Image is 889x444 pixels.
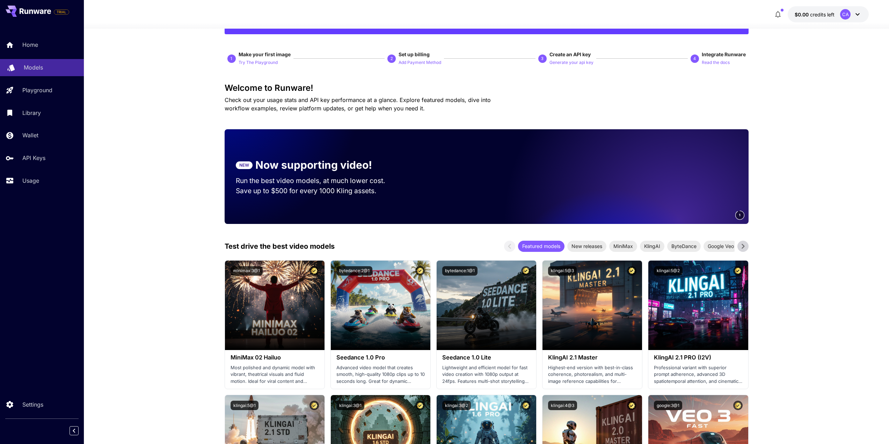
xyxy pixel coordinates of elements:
p: Most polished and dynamic model with vibrant, theatrical visuals and fluid motion. Ideal for vira... [231,364,319,385]
button: klingai:5@1 [231,401,258,410]
p: Professional variant with superior prompt adherence, advanced 3D spatiotemporal attention, and ci... [654,364,742,385]
button: klingai:3@2 [442,401,471,410]
img: alt [542,261,642,350]
span: Add your payment card to enable full platform functionality. [54,8,69,16]
button: Certified Model – Vetted for best performance and includes a commercial license. [415,401,425,410]
button: Generate your api key [549,58,593,66]
span: 1 [739,212,741,218]
button: Certified Model – Vetted for best performance and includes a commercial license. [521,401,531,410]
button: Certified Model – Vetted for best performance and includes a commercial license. [733,401,743,410]
h3: KlingAI 2.1 Master [548,354,636,361]
button: Collapse sidebar [70,426,79,435]
p: Now supporting video! [255,157,372,173]
img: alt [331,261,430,350]
div: MiniMax [609,241,637,252]
span: Set up billing [399,51,430,57]
p: Playground [22,86,52,94]
p: Library [22,109,41,117]
div: CA [840,9,851,20]
span: TRIAL [54,9,69,15]
button: google:3@1 [654,401,682,410]
button: Certified Model – Vetted for best performance and includes a commercial license. [309,401,319,410]
button: klingai:3@1 [336,401,364,410]
span: credits left [810,12,835,17]
button: Add Payment Method [399,58,441,66]
p: 4 [693,56,696,62]
div: Google Veo [704,241,738,252]
p: Test drive the best video models [225,241,335,252]
span: Check out your usage stats and API key performance at a glance. Explore featured models, dive int... [225,96,491,112]
h3: Seedance 1.0 Pro [336,354,425,361]
img: alt [225,261,325,350]
h3: Seedance 1.0 Lite [442,354,531,361]
span: MiniMax [609,242,637,250]
button: Certified Model – Vetted for best performance and includes a commercial license. [627,266,636,276]
h3: MiniMax 02 Hailuo [231,354,319,361]
p: Usage [22,176,39,185]
p: Home [22,41,38,49]
p: Run the best video models, at much lower cost. [236,176,399,186]
button: Certified Model – Vetted for best performance and includes a commercial license. [309,266,319,276]
span: Featured models [518,242,564,250]
button: Certified Model – Vetted for best performance and includes a commercial license. [627,401,636,410]
button: bytedance:1@1 [442,266,478,276]
span: Make your first image [239,51,291,57]
button: Certified Model – Vetted for best performance and includes a commercial license. [733,266,743,276]
button: Try The Playground [239,58,278,66]
p: Highest-end version with best-in-class coherence, photorealism, and multi-image reference capabil... [548,364,636,385]
p: Models [24,63,43,72]
button: klingai:5@3 [548,266,577,276]
div: KlingAI [640,241,664,252]
h3: Welcome to Runware! [225,83,749,93]
button: $0.00CA [788,6,869,22]
div: $0.00 [795,11,835,18]
div: ByteDance [667,241,701,252]
p: NEW [239,162,249,168]
span: New releases [567,242,606,250]
p: Add Payment Method [399,59,441,66]
span: KlingAI [640,242,664,250]
button: Read the docs [702,58,730,66]
div: Collapse sidebar [75,424,84,437]
img: alt [648,261,748,350]
p: Lightweight and efficient model for fast video creation with 1080p output at 24fps. Features mult... [442,364,531,385]
p: Wallet [22,131,38,139]
h3: KlingAI 2.1 PRO (I2V) [654,354,742,361]
span: Create an API key [549,51,591,57]
button: minimax:3@1 [231,266,263,276]
span: $0.00 [795,12,810,17]
p: 2 [391,56,393,62]
div: New releases [567,241,606,252]
img: alt [437,261,536,350]
p: 3 [541,56,544,62]
p: 1 [230,56,233,62]
button: Certified Model – Vetted for best performance and includes a commercial license. [415,266,425,276]
div: Featured models [518,241,564,252]
button: bytedance:2@1 [336,266,372,276]
span: Integrate Runware [702,51,746,57]
p: Read the docs [702,59,730,66]
button: klingai:4@3 [548,401,577,410]
p: Try The Playground [239,59,278,66]
p: Save up to $500 for every 1000 Kling assets. [236,186,399,196]
p: Advanced video model that creates smooth, high-quality 1080p clips up to 10 seconds long. Great f... [336,364,425,385]
p: API Keys [22,154,45,162]
p: Generate your api key [549,59,593,66]
button: Certified Model – Vetted for best performance and includes a commercial license. [521,266,531,276]
p: Settings [22,400,43,409]
span: ByteDance [667,242,701,250]
span: Google Veo [704,242,738,250]
button: klingai:5@2 [654,266,683,276]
